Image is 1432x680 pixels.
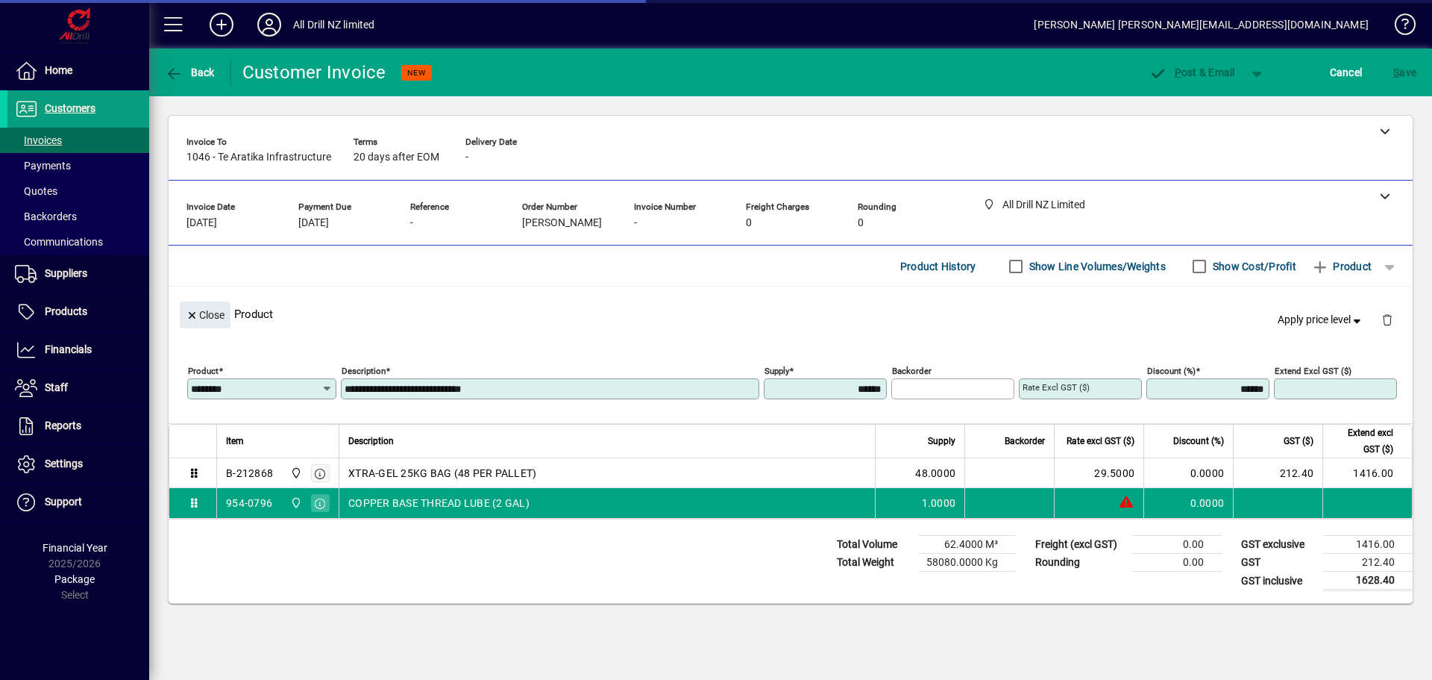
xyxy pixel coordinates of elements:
[1147,366,1196,376] mat-label: Discount (%)
[746,217,752,229] span: 0
[1034,13,1369,37] div: [PERSON_NAME] [PERSON_NAME][EMAIL_ADDRESS][DOMAIN_NAME]
[45,305,87,317] span: Products
[1132,554,1222,572] td: 0.00
[1304,253,1379,280] button: Product
[1149,66,1235,78] span: ost & Email
[15,160,71,172] span: Payments
[1322,458,1412,488] td: 1416.00
[15,210,77,222] span: Backorders
[161,59,219,86] button: Back
[1278,312,1364,328] span: Apply price level
[7,52,149,90] a: Home
[45,496,82,508] span: Support
[1369,302,1405,337] button: Delete
[858,217,864,229] span: 0
[7,331,149,369] a: Financials
[7,293,149,331] a: Products
[7,204,149,229] a: Backorders
[7,153,149,178] a: Payments
[354,152,439,163] span: 20 days after EOM
[186,303,224,328] span: Close
[919,554,1016,572] td: 58080.0000 Kg
[1234,572,1323,590] td: GST inclusive
[1323,536,1413,554] td: 1416.00
[1067,433,1134,449] span: Rate excl GST ($)
[286,495,304,511] span: All Drill NZ Limited
[1332,425,1393,458] span: Extend excl GST ($)
[1210,259,1296,274] label: Show Cost/Profit
[1326,59,1366,86] button: Cancel
[348,466,536,481] span: XTRA-GEL 25KG BAG (48 PER PALLET)
[1284,433,1313,449] span: GST ($)
[1369,313,1405,326] app-page-header-button: Delete
[7,255,149,293] a: Suppliers
[922,496,956,511] span: 1.0000
[1143,458,1233,488] td: 0.0000
[45,64,72,76] span: Home
[1393,66,1399,78] span: S
[1330,60,1363,84] span: Cancel
[1028,554,1132,572] td: Rounding
[186,152,331,163] span: 1046 - Te Aratika Infrastructure
[180,302,230,328] button: Close
[226,433,244,449] span: Item
[15,134,62,146] span: Invoices
[915,466,955,481] span: 48.0000
[1323,572,1413,590] td: 1628.40
[1141,59,1243,86] button: Post & Email
[242,60,386,84] div: Customer Invoice
[298,217,329,229] span: [DATE]
[45,419,81,431] span: Reports
[7,128,149,153] a: Invoices
[465,152,468,163] span: -
[45,381,68,393] span: Staff
[1005,433,1045,449] span: Backorder
[45,458,83,470] span: Settings
[892,366,932,376] mat-label: Backorder
[226,496,272,511] div: 954-0796
[186,217,217,229] span: [DATE]
[1026,259,1166,274] label: Show Line Volumes/Weights
[7,408,149,445] a: Reports
[7,446,149,483] a: Settings
[1023,382,1090,393] mat-label: Rate excl GST ($)
[829,536,919,554] td: Total Volume
[894,253,982,280] button: Product History
[45,102,95,114] span: Customers
[1028,536,1132,554] td: Freight (excl GST)
[522,217,602,229] span: [PERSON_NAME]
[165,66,215,78] span: Back
[7,484,149,521] a: Support
[43,542,107,554] span: Financial Year
[15,185,57,197] span: Quotes
[1064,466,1134,481] div: 29.5000
[245,11,293,38] button: Profile
[1389,59,1420,86] button: Save
[1272,307,1370,334] button: Apply price level
[198,11,245,38] button: Add
[928,433,955,449] span: Supply
[226,466,273,481] div: B-212868
[1275,366,1351,376] mat-label: Extend excl GST ($)
[342,366,386,376] mat-label: Description
[188,366,219,376] mat-label: Product
[1234,554,1323,572] td: GST
[1132,536,1222,554] td: 0.00
[1234,536,1323,554] td: GST exclusive
[348,496,530,511] span: COPPER BASE THREAD LUBE (2 GAL)
[919,536,1016,554] td: 62.4000 M³
[1323,554,1413,572] td: 212.40
[900,255,976,278] span: Product History
[169,287,1413,341] div: Product
[54,573,95,585] span: Package
[176,308,234,321] app-page-header-button: Close
[1233,458,1322,488] td: 212.40
[348,433,394,449] span: Description
[293,13,375,37] div: All Drill NZ limited
[829,554,919,572] td: Total Weight
[1384,3,1413,52] a: Knowledge Base
[7,229,149,255] a: Communications
[1175,66,1181,78] span: P
[45,343,92,355] span: Financials
[7,178,149,204] a: Quotes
